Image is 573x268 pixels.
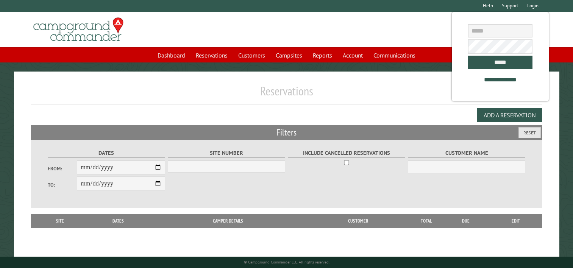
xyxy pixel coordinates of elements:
[191,48,232,62] a: Reservations
[48,149,165,157] label: Dates
[244,260,329,265] small: © Campground Commander LLC. All rights reserved.
[48,181,77,189] label: To:
[490,214,542,228] th: Edit
[234,48,270,62] a: Customers
[288,149,406,157] label: Include Cancelled Reservations
[442,214,490,228] th: Due
[31,125,542,140] h2: Filters
[168,149,286,157] label: Site Number
[305,214,411,228] th: Customer
[411,214,442,228] th: Total
[31,84,542,104] h1: Reservations
[408,149,526,157] label: Customer Name
[369,48,420,62] a: Communications
[35,214,85,228] th: Site
[153,48,190,62] a: Dashboard
[271,48,307,62] a: Campsites
[48,165,77,172] label: From:
[151,214,305,228] th: Camper Details
[31,15,126,44] img: Campground Commander
[85,214,151,228] th: Dates
[308,48,337,62] a: Reports
[518,127,541,138] button: Reset
[477,108,542,122] button: Add a Reservation
[338,48,367,62] a: Account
